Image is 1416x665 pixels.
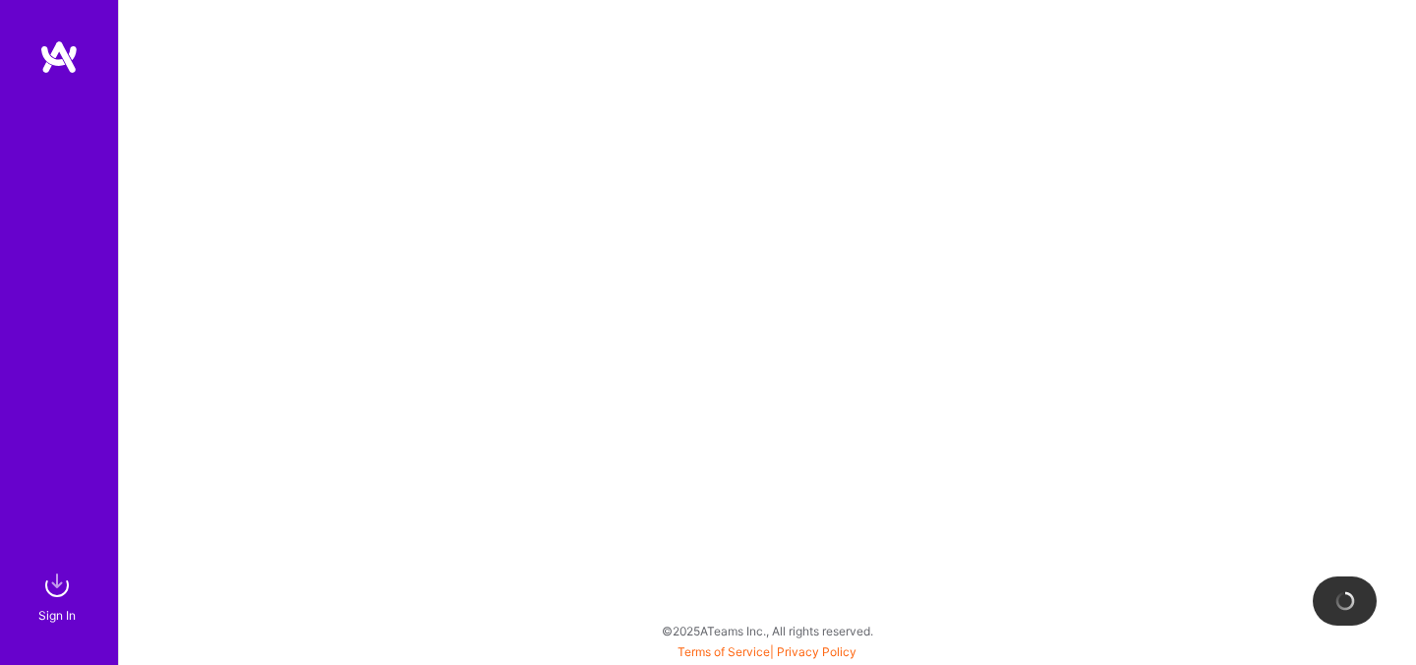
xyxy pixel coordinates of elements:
span: | [678,644,856,659]
div: © 2025 ATeams Inc., All rights reserved. [118,606,1416,655]
a: sign inSign In [41,566,77,626]
img: loading [1334,590,1356,612]
img: sign in [37,566,77,605]
div: Sign In [38,605,76,626]
img: logo [39,39,79,75]
a: Privacy Policy [777,644,856,659]
a: Terms of Service [678,644,770,659]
